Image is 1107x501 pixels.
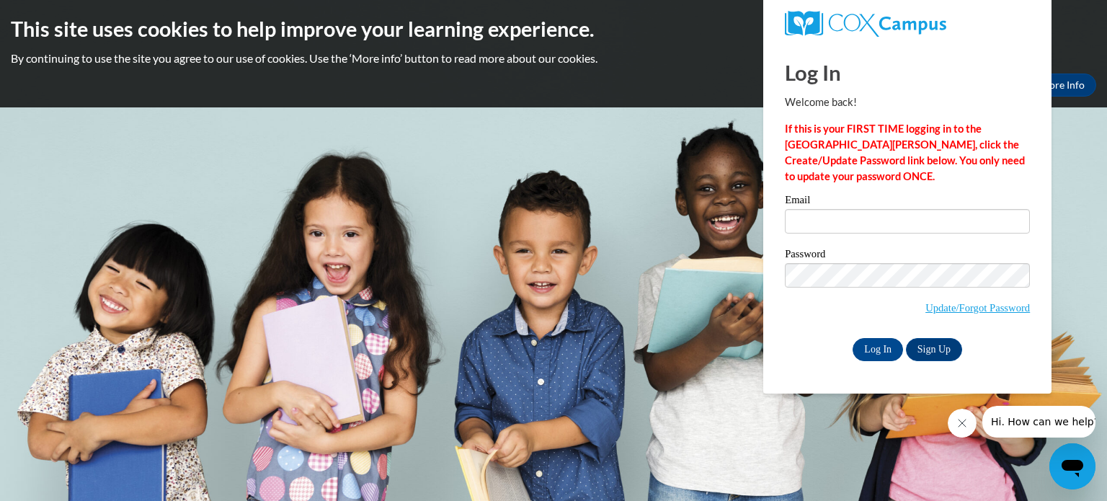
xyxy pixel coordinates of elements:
[785,195,1030,209] label: Email
[9,10,117,22] span: Hi. How can we help?
[1028,74,1096,97] a: More Info
[11,14,1096,43] h2: This site uses cookies to help improve your learning experience.
[785,249,1030,263] label: Password
[785,94,1030,110] p: Welcome back!
[906,338,962,361] a: Sign Up
[948,409,977,438] iframe: Close message
[1049,443,1095,489] iframe: Button to launch messaging window
[785,11,1030,37] a: COX Campus
[925,302,1030,314] a: Update/Forgot Password
[785,123,1025,182] strong: If this is your FIRST TIME logging in to the [GEOGRAPHIC_DATA][PERSON_NAME], click the Create/Upd...
[785,11,946,37] img: COX Campus
[982,406,1095,438] iframe: Message from company
[853,338,903,361] input: Log In
[785,58,1030,87] h1: Log In
[11,50,1096,66] p: By continuing to use the site you agree to our use of cookies. Use the ‘More info’ button to read...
